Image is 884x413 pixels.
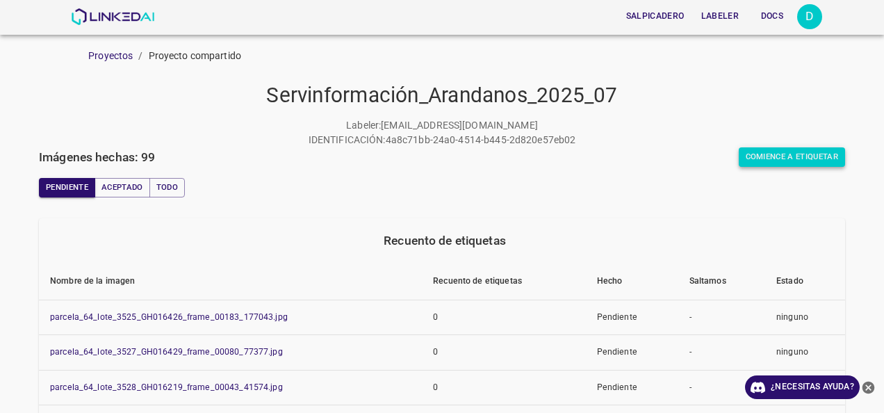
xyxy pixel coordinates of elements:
th: Estado [765,263,845,300]
p: IDENTIFICACIÓN: [309,133,386,147]
td: - [678,335,765,371]
button: Todo [149,178,185,197]
button: Salpicadero [621,5,690,28]
nav: pan rallado [88,49,884,63]
div: Recuento de etiquetas [50,231,840,250]
button: Labeler [696,5,744,28]
button: Docs [750,5,794,28]
a: Salpicadero [618,2,693,31]
button: Cerrar Ayuda [860,375,877,399]
td: - [678,300,765,335]
td: Pendiente [586,300,678,335]
td: 0 [422,370,586,405]
font: ¿Necesitas ayuda? [771,380,854,394]
p: Proyecto compartido [149,49,242,63]
li: / [138,49,142,63]
th: Hecho [586,263,678,300]
p: 4a8c71bb-24a0-4514-b445-2d820e57eb02 [386,133,576,147]
td: - [678,370,765,405]
a: ¿Necesitas ayuda? [745,375,860,399]
h4: Servinformación_Arandanos_2025_07 [39,83,845,108]
td: Pendiente [586,335,678,371]
td: 0 [422,335,586,371]
img: LinkedAI [71,8,155,25]
td: ninguno [765,300,845,335]
a: Labeler [693,2,747,31]
button: Abrir configuración [797,4,822,29]
td: 0 [422,300,586,335]
button: Aceptado [95,178,150,197]
a: Proyectos [88,50,133,61]
th: Saltamos [678,263,765,300]
td: Pendiente [586,370,678,405]
p: [EMAIL_ADDRESS][DOMAIN_NAME] [381,118,538,133]
button: Comience a etiquetar [739,147,846,167]
button: Pendiente [39,178,95,197]
a: parcela_64_lote_3528_GH016219_frame_00043_41574.jpg [50,382,283,392]
th: Nombre de la imagen [39,263,422,300]
td: ninguno [765,370,845,405]
div: D [797,4,822,29]
p: Labeler : [346,118,381,133]
a: Docs [747,2,797,31]
td: ninguno [765,335,845,371]
th: Recuento de etiquetas [422,263,586,300]
a: parcela_64_lote_3525_GH016426_frame_00183_177043.jpg [50,312,288,322]
a: parcela_64_lote_3527_GH016429_frame_00080_77377.jpg [50,347,283,357]
h6: Imágenes hechas: 99 [39,147,156,167]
